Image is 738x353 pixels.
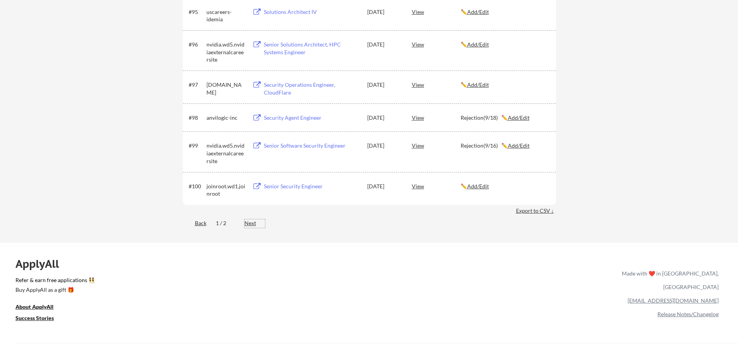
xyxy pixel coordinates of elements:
[367,114,401,122] div: [DATE]
[461,81,549,89] div: ✏️
[206,142,245,165] div: nvidia.wd5.nvidiaexternalcareersite
[216,219,235,227] div: 1 / 2
[15,303,53,310] u: About ApplyAll
[461,142,549,150] div: Rejection(9/16) ✏️
[206,81,245,96] div: [DOMAIN_NAME]
[508,142,530,149] u: Add/Edit
[15,286,93,295] a: Buy ApplyAll as a gift 🎁
[412,5,461,19] div: View
[619,267,719,294] div: Made with ❤️ in [GEOGRAPHIC_DATA], [GEOGRAPHIC_DATA]
[264,81,360,96] div: Security Operations Engineer, CloudFlare
[367,8,401,16] div: [DATE]
[516,207,556,215] div: Export to CSV ↓
[467,41,489,48] u: Add/Edit
[15,314,64,324] a: Success Stories
[367,41,401,48] div: [DATE]
[189,8,204,16] div: #95
[461,8,549,16] div: ✏️
[657,311,719,317] a: Release Notes/Changelog
[467,183,489,189] u: Add/Edit
[508,114,530,121] u: Add/Edit
[412,110,461,124] div: View
[189,183,204,190] div: #100
[412,179,461,193] div: View
[467,81,489,88] u: Add/Edit
[461,114,549,122] div: Rejection(9/18) ✏️
[461,41,549,48] div: ✏️
[412,138,461,152] div: View
[367,183,401,190] div: [DATE]
[189,114,204,122] div: #98
[206,41,245,64] div: nvidia.wd5.nvidiaexternalcareersite
[206,114,245,122] div: anvilogic-inc
[264,41,360,56] div: Senior Solutions Architect, HPC Systems Engineer
[412,77,461,91] div: View
[15,315,54,321] u: Success Stories
[15,287,93,293] div: Buy ApplyAll as a gift 🎁
[206,8,245,23] div: uscareers-idemia
[244,219,265,227] div: Next
[264,8,360,16] div: Solutions Architect IV
[264,142,360,150] div: Senior Software Security Engineer
[367,142,401,150] div: [DATE]
[189,81,204,89] div: #97
[15,257,68,270] div: ApplyAll
[206,183,245,198] div: joinroot.wd1.joinroot
[15,303,64,312] a: About ApplyAll
[412,37,461,51] div: View
[264,114,360,122] div: Security Agent Engineer
[461,183,549,190] div: ✏️
[264,183,360,190] div: Senior Security Engineer
[628,297,719,304] a: [EMAIL_ADDRESS][DOMAIN_NAME]
[189,142,204,150] div: #99
[189,41,204,48] div: #96
[183,219,206,227] div: Back
[367,81,401,89] div: [DATE]
[15,277,460,286] a: Refer & earn free applications 👯‍♀️
[467,9,489,15] u: Add/Edit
